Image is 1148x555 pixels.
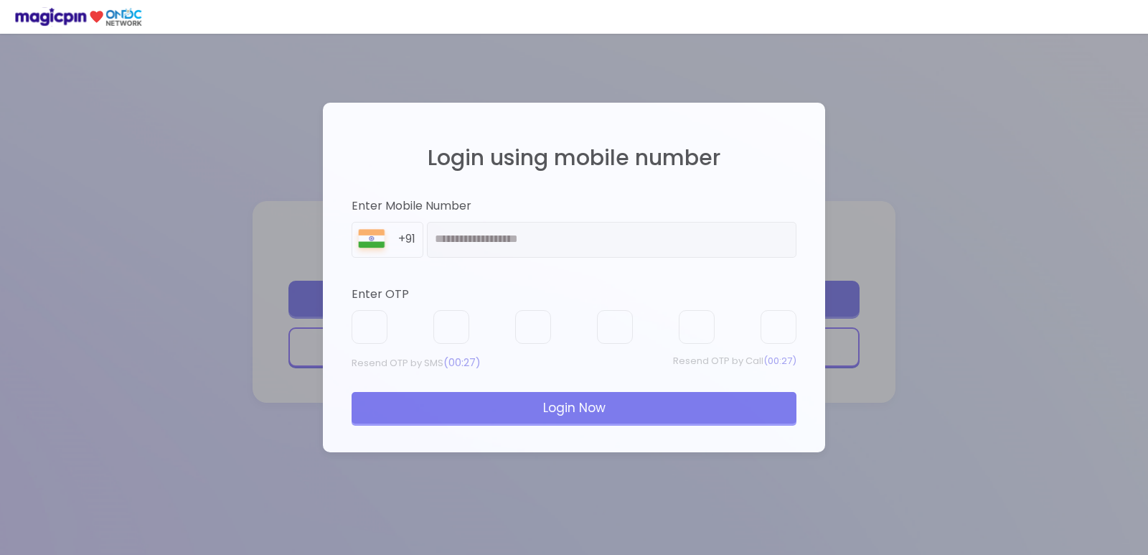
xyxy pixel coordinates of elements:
img: ondc-logo-new-small.8a59708e.svg [14,7,142,27]
div: Enter OTP [352,286,796,303]
div: +91 [398,231,423,248]
img: 8BGLRPwvQ+9ZgAAAAASUVORK5CYII= [352,226,391,257]
div: Login Now [352,392,796,424]
h2: Login using mobile number [352,146,796,169]
div: Enter Mobile Number [352,198,796,215]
